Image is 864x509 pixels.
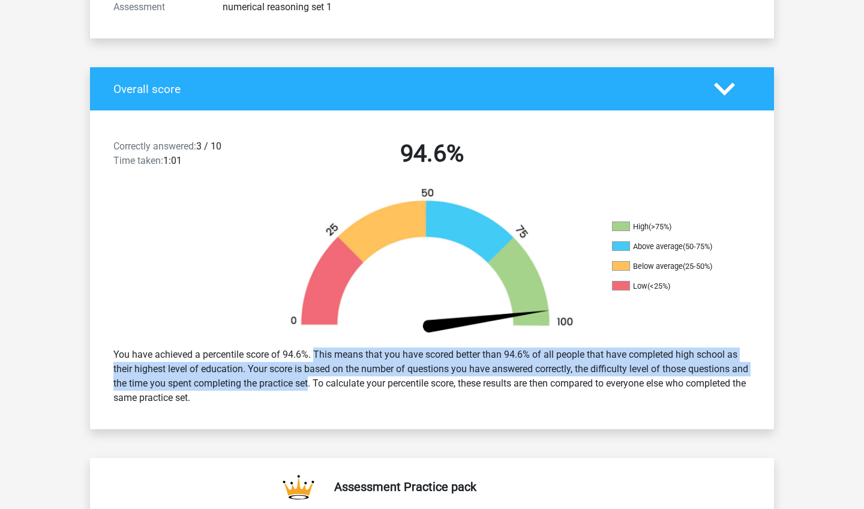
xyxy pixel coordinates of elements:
div: (<25%) [647,282,670,291]
span: Time taken: [113,155,163,166]
img: 95.143280480a54.png [270,187,594,338]
div: (>75%) [649,222,671,231]
div: (50-75%) [683,242,712,251]
span: Correctly answered: [113,140,196,152]
li: Below average [612,261,732,272]
div: You have achieved a percentile score of 94.6%. This means that you have scored better than 94.6% ... [104,343,760,410]
h2: 94.6% [277,139,587,168]
div: (25-50%) [683,262,712,271]
div: 3 / 10 1:01 [104,139,268,173]
li: High [612,221,732,232]
h4: Overall score [113,82,696,96]
li: Low [612,281,732,292]
li: Above average [612,241,732,252]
